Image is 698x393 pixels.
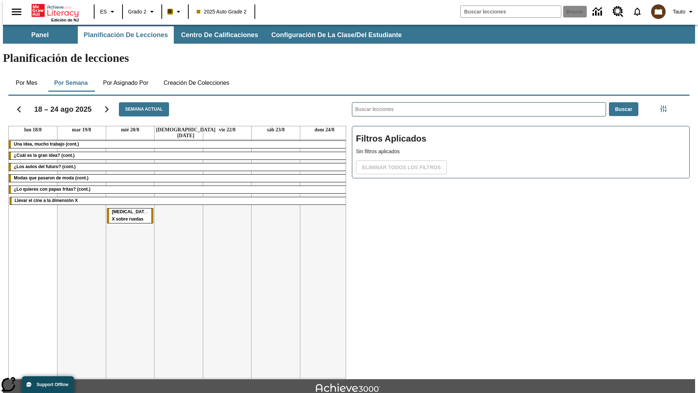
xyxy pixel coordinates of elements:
a: 18 de agosto de 2025 [23,126,43,134]
div: Modas que pasaron de moda (cont.) [9,175,349,182]
button: Por semana [48,74,93,92]
div: Filtros Aplicados [352,126,690,178]
a: 20 de agosto de 2025 [120,126,141,134]
img: avatar image [651,4,666,19]
a: Notificaciones [628,2,647,21]
span: Support Offline [37,382,68,387]
button: Por mes [8,74,45,92]
button: Centro de calificaciones [175,26,264,44]
div: ¿Lo quieres con papas fritas? (cont.) [9,186,349,193]
div: Rayos X sobre ruedas [107,209,154,223]
span: Rayos X sobre ruedas [112,209,149,222]
button: Menú lateral de filtros [656,102,671,116]
button: Creación de colecciones [158,74,235,92]
a: Portada [32,3,79,18]
a: 21 de agosto de 2025 [155,126,217,139]
button: Lenguaje: ES, Selecciona un idioma [97,5,120,18]
p: Sin filtros aplicados [356,148,686,155]
a: 24 de agosto de 2025 [313,126,336,134]
span: ¿Los autos del futuro? (cont.) [14,164,76,169]
span: ES [100,8,107,16]
button: Abrir el menú lateral [6,1,27,23]
input: Buscar lecciones [352,103,606,116]
button: Boost El color de la clase es anaranjado claro. Cambiar el color de la clase. [164,5,186,18]
span: Grado 2 [128,8,147,16]
div: Llevar el cine a la dimensión X [9,197,348,205]
span: Edición de NJ [51,18,79,22]
span: B [168,7,172,16]
div: Subbarra de navegación [3,25,695,44]
div: Una idea, mucho trabajo (cont.) [9,141,349,148]
button: Semana actual [119,102,169,116]
button: Seguir [97,100,116,119]
button: Por asignado por [97,74,154,92]
span: Modas que pasaron de moda (cont.) [14,175,88,180]
a: 23 de agosto de 2025 [265,126,286,134]
span: 2025 Auto Grade 2 [197,8,247,16]
a: Centro de información [588,2,608,22]
h1: Planificación de lecciones [3,51,695,65]
input: Buscar campo [461,6,561,17]
button: Buscar [609,102,638,116]
button: Support Offline [22,376,74,393]
div: Calendario [3,93,346,378]
span: ¿Cuál es la gran idea? (cont.) [14,153,75,158]
button: Panel [4,26,76,44]
div: ¿Los autos del futuro? (cont.) [9,163,349,171]
span: Tauto [673,8,685,16]
span: Llevar el cine a la dimensión X [15,198,78,203]
a: 19 de agosto de 2025 [71,126,93,134]
a: 22 de agosto de 2025 [217,126,237,134]
span: ¿Lo quieres con papas fritas? (cont.) [14,187,91,192]
a: Centro de recursos, Se abrirá en una pestaña nueva. [608,2,628,21]
button: Planificación de lecciones [78,26,174,44]
button: Configuración de la clase/del estudiante [265,26,408,44]
div: Buscar [346,93,690,378]
div: ¿Cuál es la gran idea? (cont.) [9,152,349,159]
div: Portada [32,3,79,22]
button: Grado: Grado 2, Elige un grado [125,5,159,18]
h2: 18 – 24 ago 2025 [34,105,92,114]
h2: Filtros Aplicados [356,130,686,148]
span: Una idea, mucho trabajo (cont.) [14,142,79,147]
button: Regresar [10,100,28,119]
div: Subbarra de navegación [3,26,408,44]
button: Escoja un nuevo avatar [647,2,670,21]
button: Perfil/Configuración [670,5,698,18]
